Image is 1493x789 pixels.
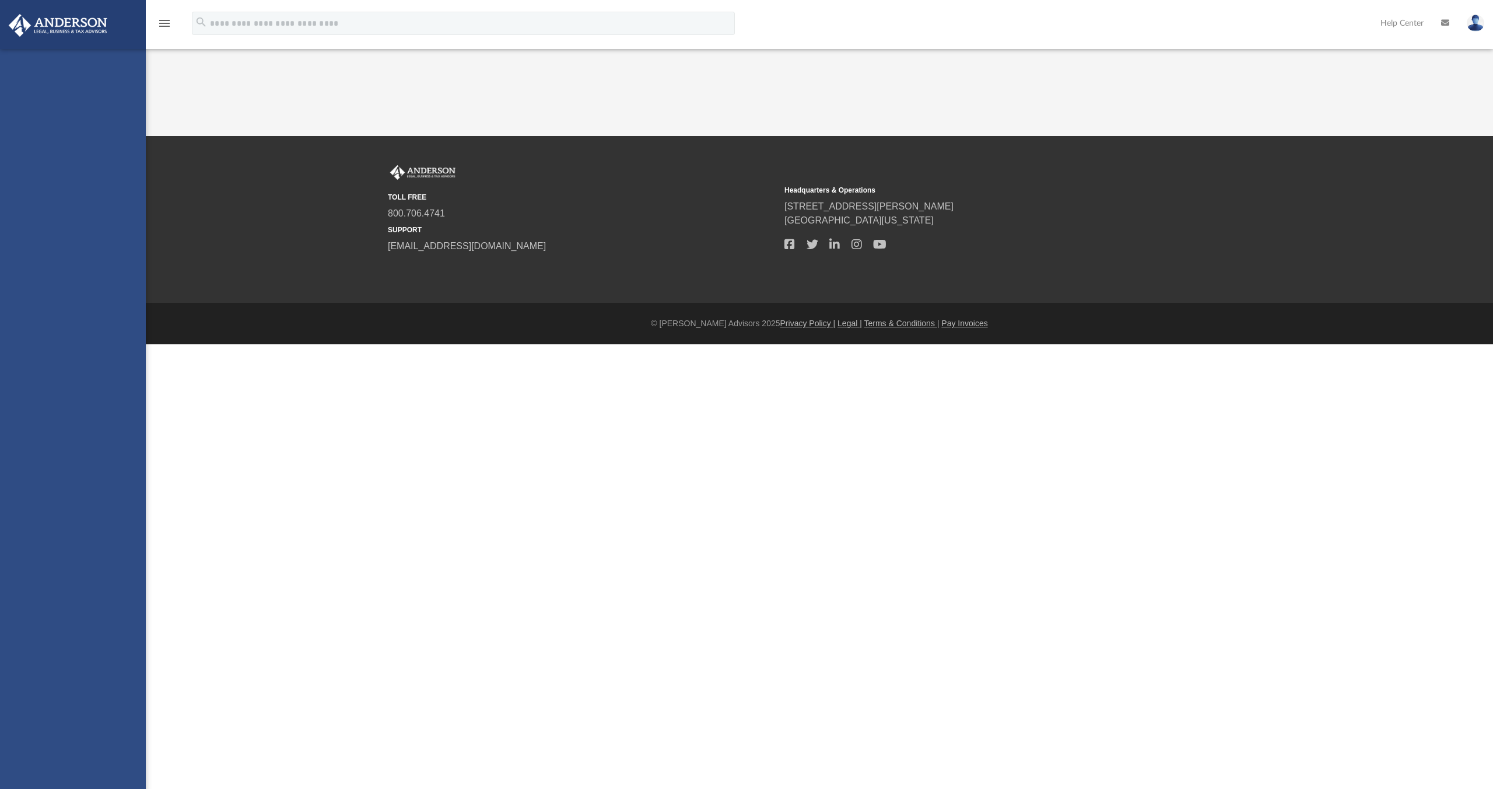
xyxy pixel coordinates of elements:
small: TOLL FREE [388,192,776,203]
img: Anderson Advisors Platinum Portal [388,165,458,180]
a: Pay Invoices [941,319,987,328]
img: Anderson Advisors Platinum Portal [5,14,111,37]
a: 800.706.4741 [388,208,445,218]
div: © [PERSON_NAME] Advisors 2025 [146,317,1493,330]
a: [EMAIL_ADDRESS][DOMAIN_NAME] [388,241,546,251]
a: [STREET_ADDRESS][PERSON_NAME] [784,201,954,211]
a: [GEOGRAPHIC_DATA][US_STATE] [784,215,934,225]
a: Privacy Policy | [780,319,836,328]
a: Legal | [837,319,862,328]
a: Terms & Conditions | [864,319,940,328]
i: menu [157,16,171,30]
img: User Pic [1467,15,1484,32]
small: SUPPORT [388,225,776,235]
i: search [195,16,208,29]
a: menu [157,22,171,30]
small: Headquarters & Operations [784,185,1173,195]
